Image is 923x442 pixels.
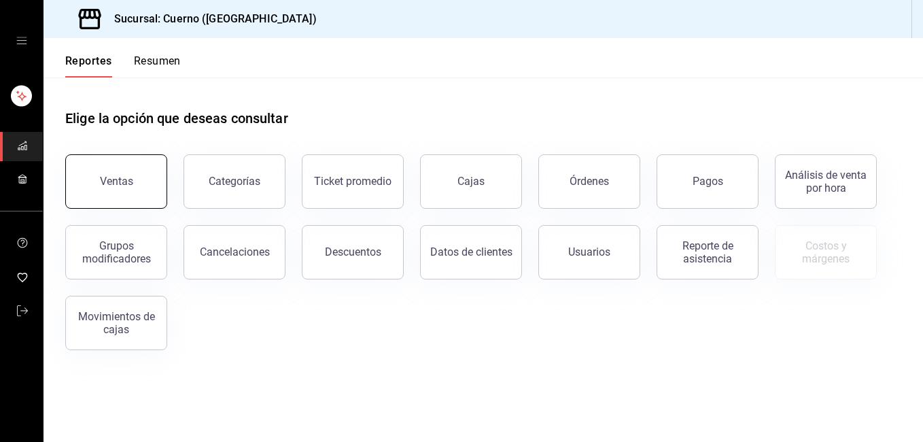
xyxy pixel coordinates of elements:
[103,11,317,27] h3: Sucursal: Cuerno ([GEOGRAPHIC_DATA])
[74,310,158,336] div: Movimientos de cajas
[665,239,750,265] div: Reporte de asistencia
[65,54,181,78] div: navigation tabs
[570,175,609,188] div: Órdenes
[65,108,288,129] h1: Elige la opción que deseas consultar
[16,35,27,46] button: open drawer
[538,154,640,209] button: Órdenes
[784,169,868,194] div: Análisis de venta por hora
[134,54,181,78] button: Resumen
[775,154,877,209] button: Análisis de venta por hora
[693,175,723,188] div: Pagos
[420,225,522,279] button: Datos de clientes
[430,245,512,258] div: Datos de clientes
[420,154,522,209] button: Cajas
[775,225,877,279] button: Contrata inventarios para ver este reporte
[457,175,485,188] div: Cajas
[184,225,285,279] button: Cancelaciones
[538,225,640,279] button: Usuarios
[65,54,112,78] button: Reportes
[784,239,868,265] div: Costos y márgenes
[65,296,167,350] button: Movimientos de cajas
[74,239,158,265] div: Grupos modificadores
[657,154,759,209] button: Pagos
[184,154,285,209] button: Categorías
[302,225,404,279] button: Descuentos
[325,245,381,258] div: Descuentos
[200,245,270,258] div: Cancelaciones
[65,154,167,209] button: Ventas
[657,225,759,279] button: Reporte de asistencia
[302,154,404,209] button: Ticket promedio
[100,175,133,188] div: Ventas
[209,175,260,188] div: Categorías
[568,245,610,258] div: Usuarios
[65,225,167,279] button: Grupos modificadores
[314,175,391,188] div: Ticket promedio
